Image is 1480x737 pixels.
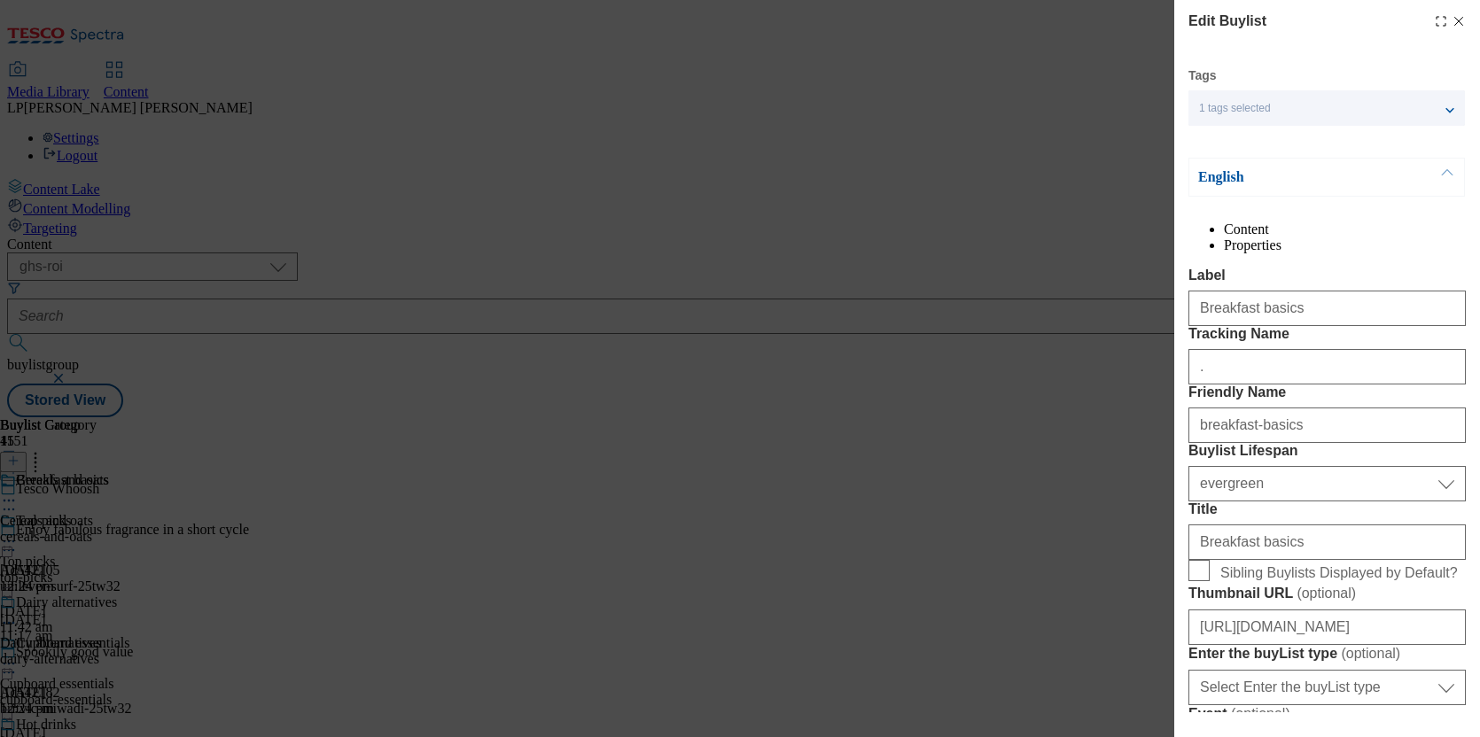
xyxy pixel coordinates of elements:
label: Title [1188,501,1466,517]
p: English [1198,168,1384,186]
label: Enter the buyList type [1188,645,1466,663]
button: 1 tags selected [1188,90,1465,126]
span: ( optional ) [1297,586,1356,601]
span: Sibling Buylists Displayed by Default? [1220,565,1458,581]
li: Properties [1224,237,1466,253]
span: ( optional ) [1231,706,1290,721]
label: Label [1188,268,1466,283]
input: Enter Label [1188,291,1466,326]
label: Event [1188,705,1466,723]
input: Enter Title [1188,524,1466,560]
label: Tracking Name [1188,326,1466,342]
label: Friendly Name [1188,384,1466,400]
input: Enter Thumbnail URL [1188,609,1466,645]
li: Content [1224,221,1466,237]
label: Tags [1188,71,1217,81]
span: ( optional ) [1341,646,1400,661]
input: Enter Friendly Name [1188,407,1466,443]
input: Enter Tracking Name [1188,349,1466,384]
span: 1 tags selected [1199,102,1271,115]
label: Buylist Lifespan [1188,443,1466,459]
label: Thumbnail URL [1188,585,1466,602]
h4: Edit Buylist [1188,11,1266,32]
